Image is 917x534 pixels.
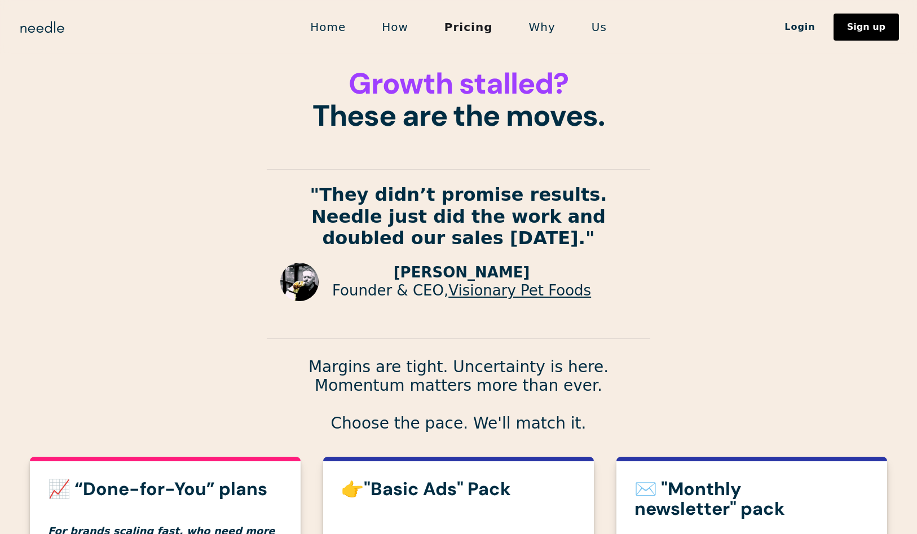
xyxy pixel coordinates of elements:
[364,15,426,39] a: How
[341,477,511,501] strong: 👉"Basic Ads" Pack
[332,282,591,299] p: Founder & CEO,
[292,15,364,39] a: Home
[448,282,591,299] a: Visionary Pet Foods
[834,14,899,41] a: Sign up
[574,15,625,39] a: Us
[766,17,834,37] a: Login
[48,479,283,499] h3: 📈 “Done-for-You” plans
[511,15,574,39] a: Why
[634,479,869,519] h3: ✉️ "Monthly newsletter" pack
[267,68,650,132] h1: These are the moves.
[310,184,607,249] strong: "They didn’t promise results. Needle just did the work and doubled our sales [DATE]."
[349,64,568,103] span: Growth stalled?
[332,264,591,281] p: [PERSON_NAME]
[426,15,511,39] a: Pricing
[847,23,885,32] div: Sign up
[267,358,650,433] p: Margins are tight. Uncertainty is here. Momentum matters more than ever. Choose the pace. We'll m...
